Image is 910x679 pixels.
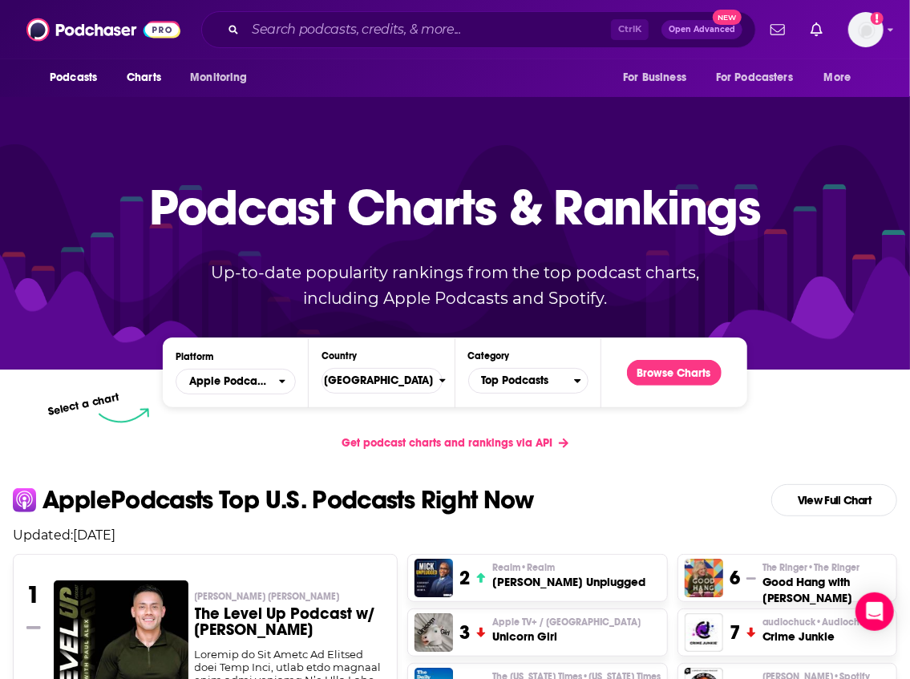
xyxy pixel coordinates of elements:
a: Show notifications dropdown [764,16,791,43]
a: [PERSON_NAME] [PERSON_NAME]The Level Up Podcast w/ [PERSON_NAME] [195,590,385,648]
img: Good Hang with Amy Poehler [685,559,723,597]
a: View Full Chart [771,484,897,516]
img: User Profile [848,12,884,47]
div: Open Intercom Messenger [855,592,894,631]
a: Realm•Realm[PERSON_NAME] Unplugged [492,561,645,590]
span: Monitoring [190,67,247,89]
img: select arrow [99,408,149,423]
h3: 3 [459,620,470,645]
h3: The Level Up Podcast w/ [PERSON_NAME] [195,606,385,638]
p: Realm • Realm [492,561,645,574]
p: Apple Podcasts Top U.S. Podcasts Right Now [42,487,534,513]
span: Realm [492,561,555,574]
button: Browse Charts [627,360,722,386]
a: Get podcast charts and rankings via API [329,423,581,463]
button: open menu [38,63,118,93]
span: Podcasts [50,67,97,89]
span: Top Podcasts [469,367,574,394]
h2: Platforms [176,369,296,394]
img: Crime Junkie [685,613,723,652]
span: Get podcast charts and rankings via API [342,436,552,450]
span: [PERSON_NAME] [PERSON_NAME] [195,590,340,603]
h3: 6 [730,566,740,590]
p: Apple TV+ / Seven Hills [492,616,641,628]
button: open menu [813,63,872,93]
button: Categories [468,368,588,394]
button: Open AdvancedNew [661,20,742,39]
a: Show notifications dropdown [804,16,829,43]
span: Open Advanced [669,26,735,34]
span: [GEOGRAPHIC_DATA] [312,367,439,394]
span: • Audiochuck [816,616,876,628]
p: Podcast Charts & Rankings [149,155,761,259]
a: The Ringer•The RingerGood Hang with [PERSON_NAME] [762,561,890,606]
input: Search podcasts, credits, & more... [245,17,611,42]
a: audiochuck•AudiochuckCrime Junkie [762,616,876,645]
h3: 7 [730,620,740,645]
button: open menu [612,63,706,93]
span: audiochuck [762,616,876,628]
span: Ctrl K [611,19,649,40]
span: The Ringer [762,561,860,574]
h3: Crime Junkie [762,628,876,645]
span: Logged in as Kkliu [848,12,884,47]
span: New [713,10,742,25]
h3: Good Hang with [PERSON_NAME] [762,574,890,606]
h3: 1 [26,580,40,609]
span: • The Ringer [808,562,860,573]
p: Up-to-date popularity rankings from the top podcast charts, including Apple Podcasts and Spotify. [180,260,731,311]
img: apple Icon [13,488,36,511]
button: open menu [179,63,268,93]
button: Show profile menu [848,12,884,47]
span: For Business [623,67,686,89]
img: Podchaser - Follow, Share and Rate Podcasts [26,14,180,45]
span: Apple Podcasts [189,376,269,387]
span: Charts [127,67,161,89]
img: Mick Unplugged [415,559,453,597]
span: • Realm [520,562,555,573]
h3: 2 [459,566,470,590]
h3: Unicorn Girl [492,628,641,645]
button: open menu [706,63,816,93]
h3: [PERSON_NAME] Unplugged [492,574,645,590]
p: audiochuck • Audiochuck [762,616,876,628]
button: Countries [322,368,442,394]
p: Select a chart [47,390,121,418]
img: Unicorn Girl [415,613,453,652]
button: open menu [176,369,296,394]
p: Paul Alex Espinoza [195,590,385,603]
svg: Add a profile image [871,12,884,25]
div: Search podcasts, credits, & more... [201,11,756,48]
span: For Podcasters [716,67,793,89]
p: The Ringer • The Ringer [762,561,890,574]
span: More [824,67,851,89]
span: Apple TV+ / [GEOGRAPHIC_DATA] [492,616,641,628]
a: Charts [116,63,171,93]
a: Apple TV+ / [GEOGRAPHIC_DATA]Unicorn Girl [492,616,641,645]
